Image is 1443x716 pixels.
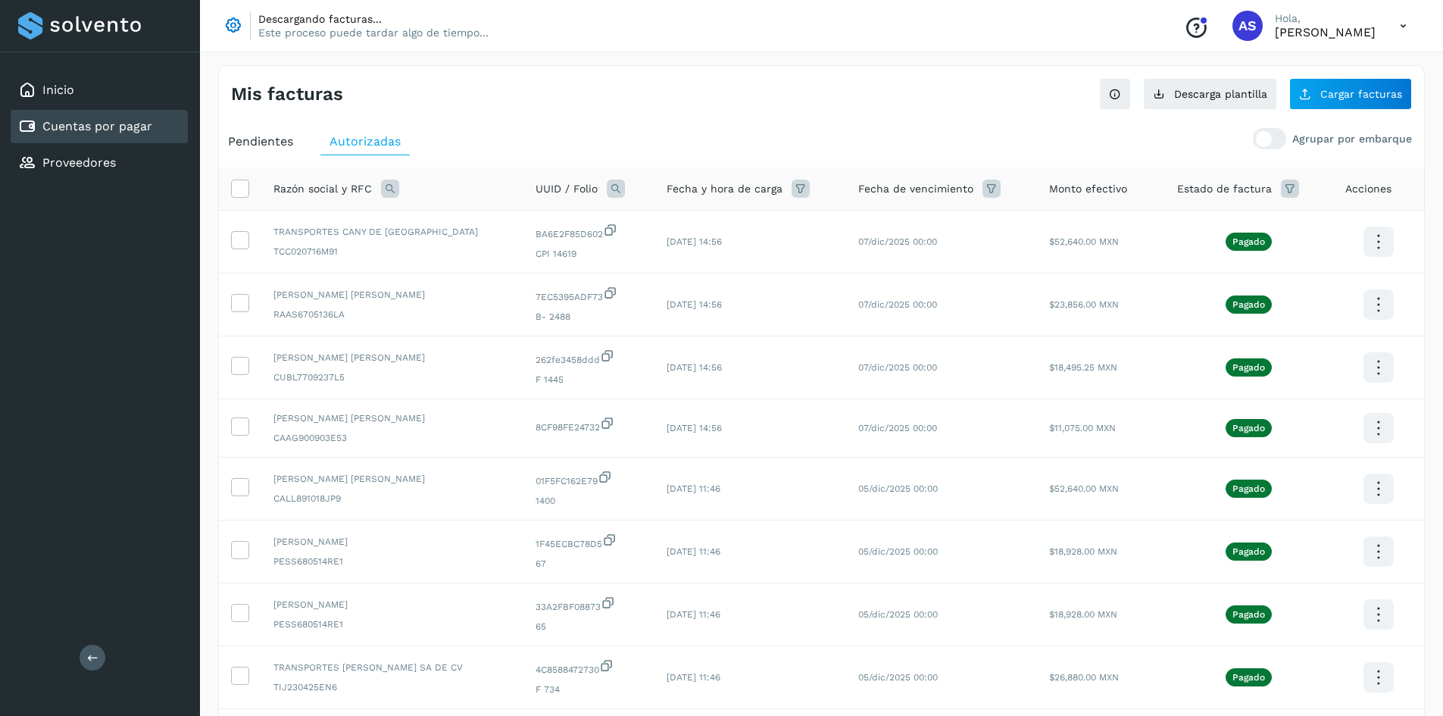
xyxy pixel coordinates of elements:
[1289,78,1412,110] button: Cargar facturas
[858,181,973,197] span: Fecha de vencimiento
[536,223,642,241] span: BA6E2F85D602
[667,609,720,620] span: [DATE] 11:46
[667,299,722,310] span: [DATE] 14:56
[1049,546,1117,557] span: $18,928.00 MXN
[536,416,642,434] span: 8CF98FE24732
[1232,299,1265,310] p: Pagado
[1174,89,1267,99] span: Descarga plantilla
[1232,546,1265,557] p: Pagado
[231,83,343,105] h4: Mis facturas
[1232,483,1265,494] p: Pagado
[536,494,642,508] span: 1400
[858,236,937,247] span: 07/dic/2025 00:00
[273,535,511,549] span: [PERSON_NAME]
[1049,181,1127,197] span: Monto efectivo
[273,351,511,364] span: [PERSON_NAME] [PERSON_NAME]
[536,286,642,304] span: 7EC5395ADF73
[273,431,511,445] span: CAAG900903E53
[1049,362,1117,373] span: $18,495.25 MXN
[858,546,938,557] span: 05/dic/2025 00:00
[1049,609,1117,620] span: $18,928.00 MXN
[273,472,511,486] span: [PERSON_NAME] [PERSON_NAME]
[858,362,937,373] span: 07/dic/2025 00:00
[1275,12,1376,25] p: Hola,
[273,492,511,505] span: CALL891018JP9
[1292,133,1412,145] p: Agrupar por embarque
[273,661,511,674] span: TRANSPORTES [PERSON_NAME] SA DE CV
[536,533,642,551] span: 1F45ECBC78D5
[11,146,188,180] div: Proveedores
[11,110,188,143] div: Cuentas por pagar
[258,26,489,39] p: Este proceso puede tardar algo de tiempo...
[1345,181,1391,197] span: Acciones
[1049,299,1119,310] span: $23,856.00 MXN
[667,181,782,197] span: Fecha y hora de carga
[667,236,722,247] span: [DATE] 14:56
[273,680,511,694] span: TIJ230425EN6
[1177,181,1272,197] span: Estado de factura
[1143,78,1277,110] button: Descarga plantilla
[273,225,511,239] span: TRANSPORTES CANY DE [GEOGRAPHIC_DATA]
[228,134,293,149] span: Pendientes
[667,362,722,373] span: [DATE] 14:56
[273,288,511,302] span: [PERSON_NAME] [PERSON_NAME]
[536,247,642,261] span: CPI 14619
[1232,609,1265,620] p: Pagado
[536,620,642,633] span: 65
[273,598,511,611] span: [PERSON_NAME]
[667,483,720,494] span: [DATE] 11:46
[536,349,642,367] span: 262fe3458ddd
[330,134,401,149] span: Autorizadas
[273,618,511,631] span: PESS680514RE1
[1232,236,1265,247] p: Pagado
[536,683,642,696] span: F 734
[273,245,511,258] span: TCC020716M91
[1049,236,1119,247] span: $52,640.00 MXN
[858,423,937,433] span: 07/dic/2025 00:00
[11,73,188,107] div: Inicio
[858,672,938,683] span: 05/dic/2025 00:00
[536,470,642,488] span: 01F5FC162E79
[536,310,642,324] span: B- 2488
[536,557,642,571] span: 67
[667,672,720,683] span: [DATE] 11:46
[42,155,116,170] a: Proveedores
[858,483,938,494] span: 05/dic/2025 00:00
[667,546,720,557] span: [DATE] 11:46
[536,596,642,614] span: 33A2FBF08873
[273,555,511,568] span: PESS680514RE1
[42,119,152,133] a: Cuentas por pagar
[536,658,642,677] span: 4C8588472730
[858,299,937,310] span: 07/dic/2025 00:00
[273,411,511,425] span: [PERSON_NAME] [PERSON_NAME]
[1232,423,1265,433] p: Pagado
[42,83,74,97] a: Inicio
[273,371,511,384] span: CUBL7709237L5
[536,181,598,197] span: UUID / Folio
[667,423,722,433] span: [DATE] 14:56
[858,609,938,620] span: 05/dic/2025 00:00
[1320,89,1402,99] span: Cargar facturas
[1275,25,1376,39] p: Antonio Soto Torres
[1232,672,1265,683] p: Pagado
[258,12,489,26] p: Descargando facturas...
[273,181,372,197] span: Razón social y RFC
[1049,483,1119,494] span: $52,640.00 MXN
[1049,423,1116,433] span: $11,075.00 MXN
[536,373,642,386] span: F 1445
[273,308,511,321] span: RAAS6705136LA
[1232,362,1265,373] p: Pagado
[1049,672,1119,683] span: $26,880.00 MXN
